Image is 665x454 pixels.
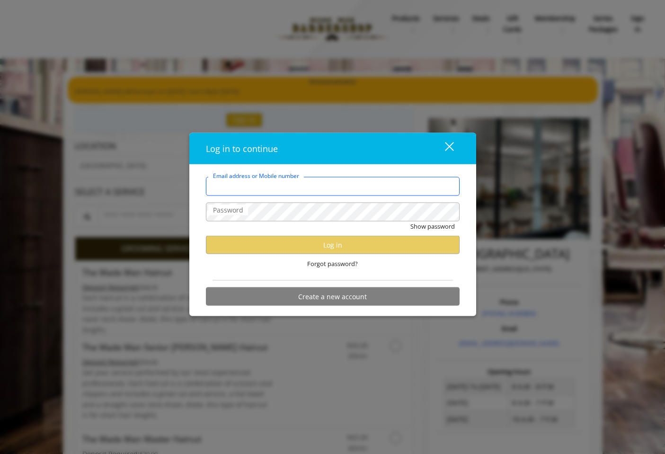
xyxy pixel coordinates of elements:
label: Password [208,205,248,215]
button: Show password [410,221,455,231]
span: Forgot password? [307,259,358,269]
button: Create a new account [206,287,460,306]
input: Password [206,202,460,221]
input: Email address or Mobile number [206,177,460,196]
button: close dialog [427,139,460,158]
button: Log in [206,236,460,254]
span: Log in to continue [206,142,278,154]
label: Email address or Mobile number [208,171,304,180]
div: close dialog [434,141,453,155]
